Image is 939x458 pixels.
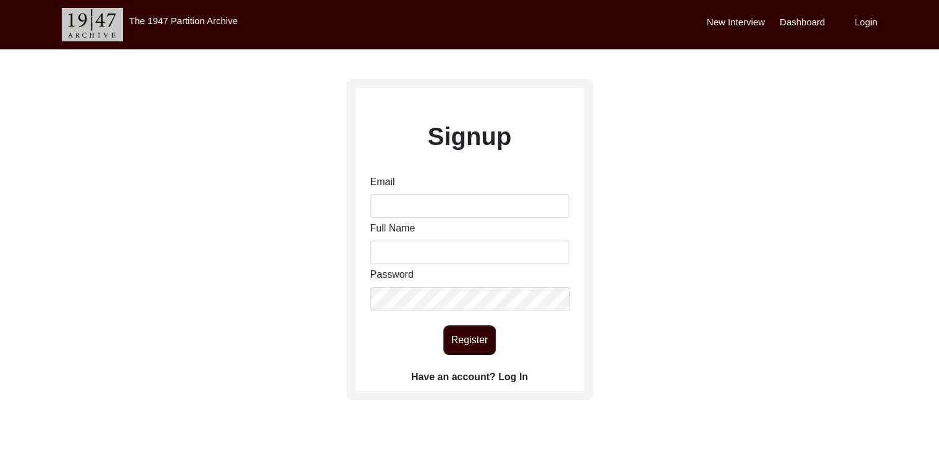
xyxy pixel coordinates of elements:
label: The 1947 Partition Archive [129,15,238,26]
label: Full Name [370,221,415,236]
label: Login [854,15,877,30]
img: header-logo.png [62,8,123,41]
label: New Interview [707,15,765,30]
label: Email [370,175,395,189]
label: Password [370,267,414,282]
label: Have an account? Log In [411,370,528,385]
label: Dashboard [780,15,825,30]
button: Register [443,325,496,355]
label: Signup [428,118,512,155]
